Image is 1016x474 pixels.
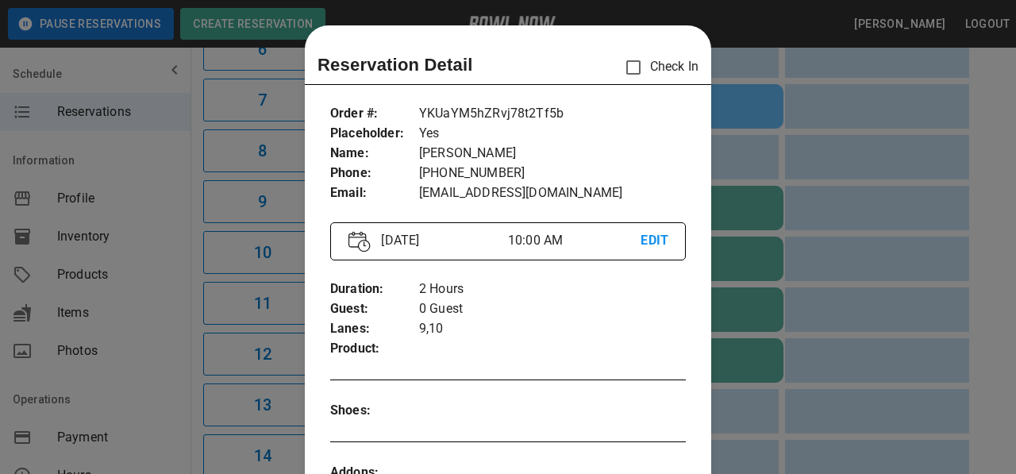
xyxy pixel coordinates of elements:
p: EDIT [641,231,667,251]
p: Shoes : [330,401,419,421]
p: [PHONE_NUMBER] [419,164,686,183]
p: [DATE] [375,231,508,250]
p: [EMAIL_ADDRESS][DOMAIN_NAME] [419,183,686,203]
p: Yes [419,124,686,144]
p: 2 Hours [419,279,686,299]
p: Lanes : [330,319,419,339]
p: Name : [330,144,419,164]
p: 10:00 AM [508,231,641,250]
p: Guest : [330,299,419,319]
p: Reservation Detail [317,52,473,78]
p: YKUaYM5hZRvj78t2Tf5b [419,104,686,124]
p: Product : [330,339,419,359]
p: Placeholder : [330,124,419,144]
p: Phone : [330,164,419,183]
img: Vector [348,231,371,252]
p: [PERSON_NAME] [419,144,686,164]
p: 0 Guest [419,299,686,319]
p: Duration : [330,279,419,299]
p: Email : [330,183,419,203]
p: Order # : [330,104,419,124]
p: Check In [617,51,698,84]
p: 9,10 [419,319,686,339]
